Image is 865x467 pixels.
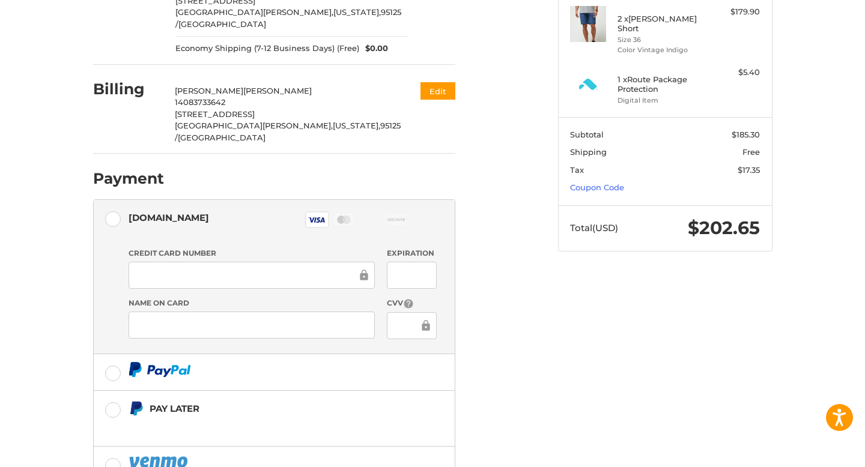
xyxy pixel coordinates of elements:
div: $5.40 [712,67,760,79]
h4: 2 x [PERSON_NAME] Short [618,14,709,34]
span: $0.00 [359,43,388,55]
span: Tax [570,165,584,175]
a: Coupon Code [570,182,624,192]
span: [GEOGRAPHIC_DATA][PERSON_NAME], [175,7,333,17]
span: 14083733642 [175,97,225,107]
span: [US_STATE], [333,7,381,17]
span: Shipping [570,147,607,157]
iframe: PayPal Message 1 [129,421,380,432]
span: $17.35 [738,165,760,175]
label: Name on Card [129,298,375,309]
span: [GEOGRAPHIC_DATA] [178,133,266,142]
h4: 1 x Route Package Protection [618,74,709,94]
span: 95125 / [175,121,401,142]
span: [GEOGRAPHIC_DATA][PERSON_NAME], [175,121,333,130]
img: PayPal icon [129,362,191,377]
span: Free [742,147,760,157]
span: [PERSON_NAME] [243,86,312,95]
li: Digital Item [618,95,709,106]
span: Total (USD) [570,222,618,233]
div: Pay Later [150,399,380,418]
span: [PERSON_NAME] [175,86,243,95]
label: Expiration [387,248,437,259]
h2: Billing [93,80,163,98]
li: Color Vintage Indigo [618,45,709,55]
span: $185.30 [732,130,760,139]
label: CVV [387,298,437,309]
span: $202.65 [688,217,760,239]
span: [US_STATE], [333,121,380,130]
div: $179.90 [712,6,760,18]
img: Pay Later icon [129,401,144,416]
span: [GEOGRAPHIC_DATA] [178,19,266,29]
span: Economy Shipping (7-12 Business Days) (Free) [175,43,359,55]
div: [DOMAIN_NAME] [129,208,209,227]
span: [STREET_ADDRESS] [175,109,255,119]
span: 95125 / [175,7,401,29]
h2: Payment [93,169,164,188]
label: Credit Card Number [129,248,375,259]
li: Size 36 [618,35,709,45]
span: Subtotal [570,130,604,139]
button: Edit [420,82,455,100]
